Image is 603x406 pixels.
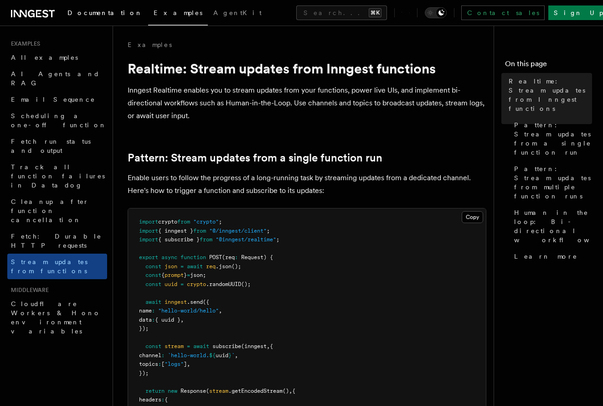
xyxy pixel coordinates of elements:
span: , [289,388,292,394]
a: Scheduling a one-off function [7,108,107,133]
span: await [145,299,161,305]
span: "logs" [165,361,184,367]
span: stream [209,388,228,394]
a: Contact sales [461,5,545,20]
span: { [161,272,165,278]
a: Cleanup after function cancellation [7,193,107,228]
p: Inngest Realtime enables you to stream updates from your functions, power live UIs, and implement... [128,84,486,122]
span: import [139,236,158,243]
span: topics [139,361,158,367]
a: All examples [7,49,107,66]
span: prompt [165,272,184,278]
span: headers [139,396,161,403]
span: "crypto" [193,219,219,225]
span: Realtime: Stream updates from Inngest functions [509,77,592,113]
span: { subscribe } [158,236,200,243]
span: Fetch: Durable HTTP requests [11,233,102,249]
a: Human in the loop: Bi-directional workflows [510,204,592,248]
a: Fetch: Durable HTTP requests [7,228,107,254]
span: inngest [165,299,187,305]
span: ; [276,236,279,243]
span: AI Agents and RAG [11,70,100,87]
span: channel [139,352,161,359]
span: stream [165,343,184,349]
span: , [267,343,270,349]
span: = [187,272,190,278]
span: "@/inngest/client" [209,228,267,234]
span: uuid [216,352,228,359]
span: Documentation [67,9,143,16]
span: Cloudflare Workers & Hono environment variables [11,300,101,335]
span: : [152,307,155,314]
span: .send [187,299,203,305]
span: name [139,307,152,314]
span: { [292,388,295,394]
span: (); [241,281,251,287]
span: POST [209,254,222,260]
span: return [145,388,165,394]
span: (req [222,254,235,260]
span: { inngest } [158,228,193,234]
button: Search...⌘K [296,5,387,20]
span: "@inngest/realtime" [216,236,276,243]
span: req [206,263,216,270]
span: = [187,343,190,349]
span: ${ [209,352,216,359]
span: [ [161,361,165,367]
span: } [228,352,232,359]
span: { [165,396,168,403]
button: Toggle dark mode [425,7,447,18]
span: subscribe [212,343,241,349]
span: , [235,352,238,359]
span: (inngest [241,343,267,349]
span: "hello-world/hello" [158,307,219,314]
span: Fetch run status and output [11,138,91,154]
span: data [139,317,152,323]
span: json; [190,272,206,278]
span: `hello-world. [168,352,209,359]
span: .getEncodedStream [228,388,283,394]
a: AgentKit [208,3,267,25]
h4: On this page [505,58,592,73]
span: = [180,281,184,287]
span: All examples [11,54,78,61]
span: Track all function failures in Datadog [11,163,105,189]
span: await [187,263,203,270]
span: , [187,361,190,367]
span: const [145,281,161,287]
span: ` [232,352,235,359]
span: Scheduling a one-off function [11,112,107,129]
span: const [145,343,161,349]
span: from [200,236,212,243]
span: ; [219,219,222,225]
span: : [158,361,161,367]
span: uuid [165,281,177,287]
span: : [161,352,165,359]
span: () [283,388,289,394]
span: Email Sequence [11,96,95,103]
span: json [165,263,177,270]
a: Email Sequence [7,91,107,108]
span: Examples [7,40,40,47]
span: .randomUUID [206,281,241,287]
a: Pattern: Stream updates from multiple function runs [510,161,592,204]
span: Learn more [514,252,577,261]
span: Middleware [7,286,49,294]
a: Documentation [62,3,148,25]
span: from [193,228,206,234]
kbd: ⌘K [369,8,381,17]
span: = [180,263,184,270]
button: Copy [462,211,483,223]
span: Response [180,388,206,394]
a: Cloudflare Workers & Hono environment variables [7,296,107,339]
span: import [139,228,158,234]
a: Stream updates from functions [7,254,107,279]
a: Track all function failures in Datadog [7,159,107,193]
span: : [161,396,165,403]
span: crypto [187,281,206,287]
a: Examples [128,40,172,49]
span: AgentKit [213,9,262,16]
span: ; [267,228,270,234]
a: Fetch run status and output [7,133,107,159]
span: Stream updates from functions [11,258,88,275]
